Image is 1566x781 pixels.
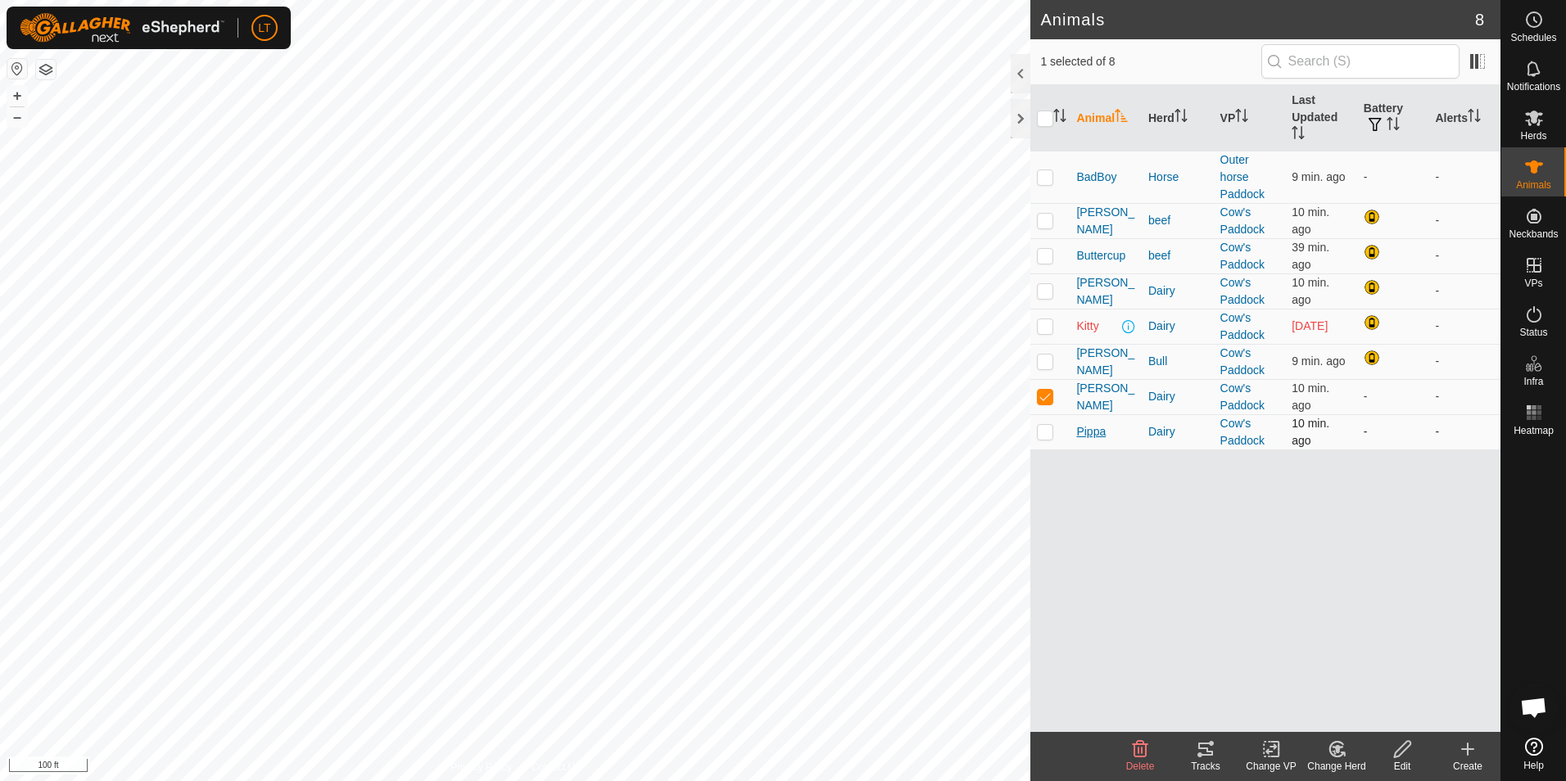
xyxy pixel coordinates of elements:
span: 1 selected of 8 [1040,53,1260,70]
span: Kitty [1076,318,1098,335]
td: - [1428,344,1500,379]
td: - [1428,238,1500,273]
th: Animal [1070,85,1142,151]
td: - [1428,309,1500,344]
p-sorticon: Activate to sort [1292,129,1305,142]
a: Contact Us [532,760,580,774]
span: Help [1523,761,1544,770]
span: Buttercup [1076,247,1125,264]
div: Dairy [1148,423,1207,440]
div: Dairy [1148,282,1207,300]
img: Gallagher Logo [20,13,224,43]
button: – [7,107,27,127]
span: Notifications [1507,82,1560,92]
button: Reset Map [7,59,27,79]
th: Herd [1142,85,1214,151]
span: Pippa [1076,423,1106,440]
span: Status [1519,327,1547,337]
span: Neckbands [1509,229,1558,239]
td: - [1428,379,1500,414]
span: Schedules [1510,33,1556,43]
td: - [1428,151,1500,203]
span: Oct 2, 2025, 9:33 AM [1292,205,1329,236]
a: Privacy Policy [450,760,512,774]
div: Horse [1148,169,1207,186]
td: - [1357,414,1429,449]
div: Bull [1148,353,1207,370]
a: Cow's Paddock [1220,205,1265,236]
a: Outer horse Paddock [1220,153,1265,201]
span: Oct 2, 2025, 9:33 AM [1292,170,1345,183]
span: BadBoy [1076,169,1116,186]
td: - [1428,273,1500,309]
a: Cow's Paddock [1220,417,1265,447]
span: Delete [1126,761,1155,772]
span: Oct 2, 2025, 9:33 AM [1292,354,1345,368]
span: [PERSON_NAME] [1076,204,1135,238]
div: beef [1148,247,1207,264]
span: [PERSON_NAME] [1076,380,1135,414]
div: Dairy [1148,318,1207,335]
td: - [1428,203,1500,238]
td: - [1428,414,1500,449]
a: Help [1501,731,1566,777]
th: Battery [1357,85,1429,151]
span: LT [258,20,270,37]
th: Last Updated [1285,85,1357,151]
span: VPs [1524,278,1542,288]
p-sorticon: Activate to sort [1115,111,1128,124]
span: Oct 2, 2025, 9:33 AM [1292,381,1329,412]
div: Edit [1369,759,1435,774]
button: + [7,86,27,106]
a: Cow's Paddock [1220,311,1265,341]
p-sorticon: Activate to sort [1174,111,1188,124]
th: Alerts [1428,85,1500,151]
span: Herds [1520,131,1546,141]
div: Change VP [1238,759,1304,774]
span: Sep 24, 2025, 9:33 PM [1292,319,1328,332]
p-sorticon: Activate to sort [1053,111,1066,124]
h2: Animals [1040,10,1474,29]
td: - [1357,151,1429,203]
span: [PERSON_NAME] [1076,274,1135,309]
span: Infra [1523,377,1543,386]
a: Cow's Paddock [1220,381,1265,412]
span: Oct 2, 2025, 9:33 AM [1292,276,1329,306]
button: Map Layers [36,60,56,79]
a: Cow's Paddock [1220,276,1265,306]
div: Create [1435,759,1500,774]
span: Oct 2, 2025, 9:33 AM [1292,417,1329,447]
td: - [1357,379,1429,414]
span: 8 [1475,7,1484,32]
div: Open chat [1509,683,1559,732]
input: Search (S) [1261,44,1460,79]
span: Animals [1516,180,1551,190]
span: [PERSON_NAME] [1076,345,1135,379]
div: Dairy [1148,388,1207,405]
div: Tracks [1173,759,1238,774]
a: Cow's Paddock [1220,346,1265,377]
span: Oct 2, 2025, 9:03 AM [1292,241,1329,271]
p-sorticon: Activate to sort [1387,120,1400,133]
span: Heatmap [1514,426,1554,436]
div: Change Herd [1304,759,1369,774]
th: VP [1214,85,1286,151]
p-sorticon: Activate to sort [1235,111,1248,124]
p-sorticon: Activate to sort [1468,111,1481,124]
a: Cow's Paddock [1220,241,1265,271]
div: beef [1148,212,1207,229]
